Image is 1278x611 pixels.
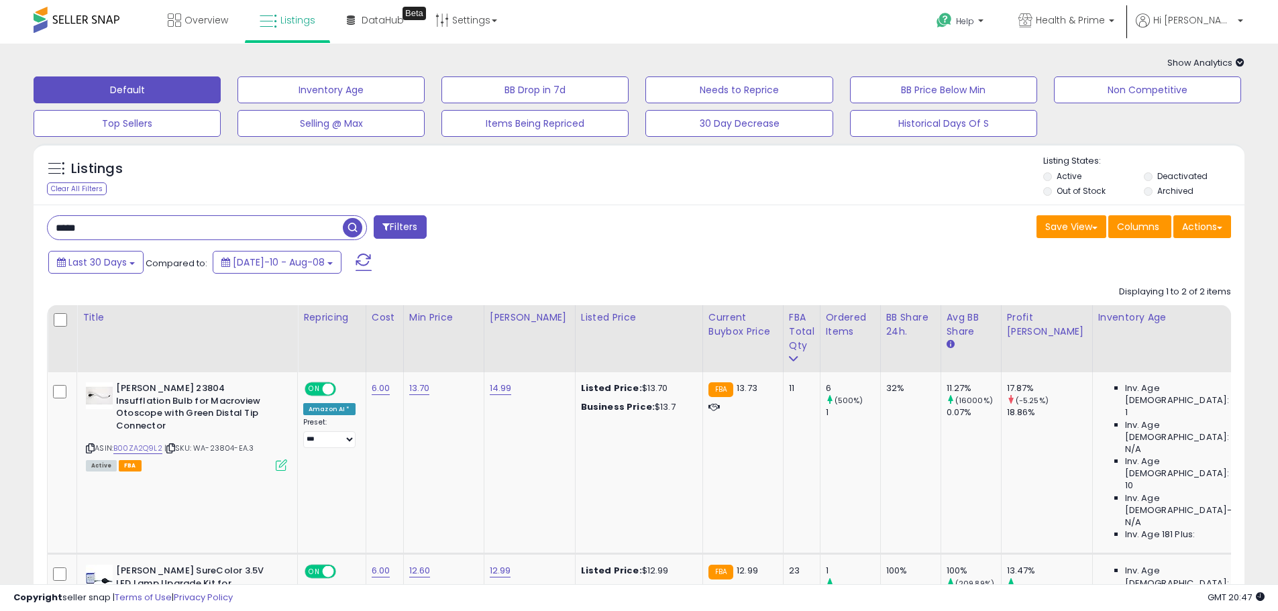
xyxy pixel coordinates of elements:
a: 14.99 [490,382,512,395]
a: B00ZA2Q9L2 [113,443,162,454]
div: BB Share 24h. [886,311,935,339]
div: Profit [PERSON_NAME] [1007,311,1087,339]
div: Min Price [409,311,478,325]
span: Columns [1117,220,1159,233]
div: ASIN: [86,382,287,469]
span: 10 [1125,480,1133,492]
button: Filters [374,215,426,239]
div: $13.7 [581,401,692,413]
div: seller snap | | [13,592,233,604]
span: Inv. Age [DEMOGRAPHIC_DATA]: [1125,455,1248,480]
i: Get Help [936,12,953,29]
div: 17.87% [1007,382,1092,394]
a: 6.00 [372,382,390,395]
b: Listed Price: [581,382,642,394]
div: FBA Total Qty [789,311,814,353]
span: Overview [184,13,228,27]
span: Inv. Age [DEMOGRAPHIC_DATA]: [1125,419,1248,443]
img: 31DT1biH0CL._SL40_.jpg [86,565,113,592]
div: Ordered Items [826,311,875,339]
div: Clear All Filters [47,182,107,195]
small: (16000%) [955,395,993,406]
small: (500%) [835,395,863,406]
div: 100% [947,565,1001,577]
div: 13.47% [1007,565,1092,577]
small: FBA [708,565,733,579]
a: 12.60 [409,564,431,577]
strong: Copyright [13,591,62,604]
span: ON [306,566,323,577]
span: Last 30 Days [68,256,127,269]
label: Deactivated [1157,170,1208,182]
a: Hi [PERSON_NAME] [1136,13,1243,44]
span: N/A [1125,516,1141,529]
span: Inv. Age 181 Plus: [1125,529,1195,541]
button: Selling @ Max [237,110,425,137]
span: Listings [280,13,315,27]
a: Help [926,2,997,44]
small: Avg BB Share. [947,339,955,351]
button: Inventory Age [237,76,425,103]
div: 6 [826,382,880,394]
button: Needs to Reprice [645,76,833,103]
img: 21y8pwl4VAL._SL40_.jpg [86,382,113,409]
span: Inv. Age [DEMOGRAPHIC_DATA]: [1125,565,1248,589]
button: 30 Day Decrease [645,110,833,137]
div: 100% [886,565,930,577]
button: Columns [1108,215,1171,238]
button: Non Competitive [1054,76,1241,103]
span: Health & Prime [1036,13,1105,27]
h5: Listings [71,160,123,178]
span: 2025-09-8 20:47 GMT [1208,591,1265,604]
a: 6.00 [372,564,390,577]
a: Terms of Use [115,591,172,604]
b: Listed Price: [581,564,642,577]
div: 1 [826,406,880,419]
p: Listing States: [1043,155,1244,168]
button: Items Being Repriced [441,110,629,137]
span: 13.73 [737,382,757,394]
div: Listed Price [581,311,697,325]
span: [DATE]-10 - Aug-08 [233,256,325,269]
span: | SKU: WA-23804-EA.3 [164,443,254,453]
div: [PERSON_NAME] [490,311,570,325]
small: FBA [708,382,733,397]
button: [DATE]-10 - Aug-08 [213,251,341,274]
div: Amazon AI * [303,403,356,415]
div: Cost [372,311,398,325]
button: Top Sellers [34,110,221,137]
small: (209.89%) [955,578,994,589]
span: Help [956,15,974,27]
button: BB Drop in 7d [441,76,629,103]
div: Avg BB Share [947,311,996,339]
button: BB Price Below Min [850,76,1037,103]
span: Inv. Age [DEMOGRAPHIC_DATA]-180: [1125,492,1248,516]
label: Out of Stock [1057,185,1106,197]
div: 23 [789,565,810,577]
button: Save View [1036,215,1106,238]
div: 0.07% [947,406,1001,419]
label: Archived [1157,185,1193,197]
div: 32% [886,382,930,394]
div: $12.99 [581,565,692,577]
span: Show Analytics [1167,56,1244,69]
span: All listings currently available for purchase on Amazon [86,460,117,471]
span: FBA [119,460,142,471]
button: Default [34,76,221,103]
a: 12.99 [490,564,511,577]
span: ON [306,384,323,395]
b: [PERSON_NAME] 23804 Insufflation Bulb for Macroview Otoscope with Green Distal Tip Connector [116,382,279,435]
button: Actions [1173,215,1231,238]
span: 12.99 [737,564,758,577]
span: DataHub [362,13,404,27]
div: Repricing [303,311,360,325]
div: Tooltip anchor [403,7,426,20]
small: (-5.25%) [1016,395,1049,406]
span: 1 [1125,406,1128,419]
div: $13.70 [581,382,692,394]
span: Compared to: [146,257,207,270]
div: Displaying 1 to 2 of 2 items [1119,286,1231,298]
div: 1 [826,565,880,577]
button: Historical Days Of S [850,110,1037,137]
span: OFF [334,566,356,577]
